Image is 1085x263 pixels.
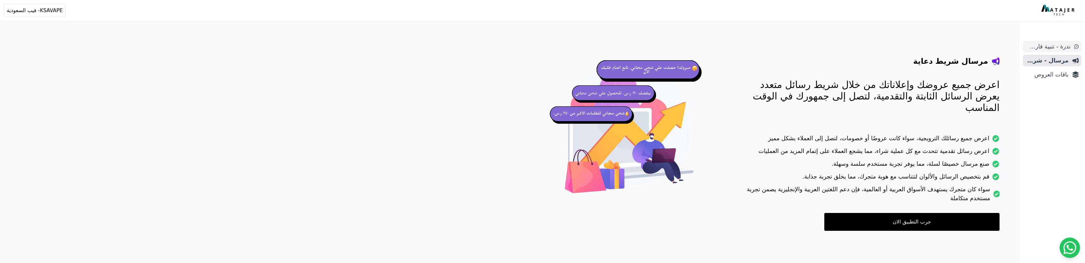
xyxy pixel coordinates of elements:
[736,185,999,207] li: سواء كان متجرك يستهدف الأسواق العربية أو العالمية، فإن دعم اللغتين العربية والإنجليزية يضمن تجربة...
[736,79,999,113] p: اعرض جميع عروضك وإعلاناتك من خلال شريط رسائل متعدد يعرض الرسائل الثابتة والتقدمية، لتصل إلى جمهور...
[7,7,63,14] span: KSAVAPE- فيب السعودية
[1025,56,1068,65] span: مرسال - شريط دعاية
[736,147,999,159] li: اعرض رسائل تقدمية تتحدث مع كل عملية شراء، مما يشجع العملاء على إتمام المزيد من العمليات
[547,51,711,214] img: hero
[1025,42,1070,51] span: ندرة - تنبية قارب علي النفاذ
[913,56,988,66] h4: مرسال شريط دعاية
[1025,70,1068,79] span: باقات العروض
[4,4,65,17] button: KSAVAPE- فيب السعودية
[1041,5,1076,16] img: MatajerTech Logo
[736,159,999,172] li: صنع مرسال خصيصًا لسلة، مما يوفر تجربة مستخدم سلسة وسهلة.
[824,213,999,231] a: جرب التطبيق الان
[736,134,999,147] li: اعرض جميع رسائلك الترويجية، سواء كانت عروضًا أو خصومات، لتصل إلى العملاء بشكل مميز
[736,172,999,185] li: قم بتخصيص الرسائل والألوان لتتناسب مع هوية متجرك، مما يخلق تجربة جذابة.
